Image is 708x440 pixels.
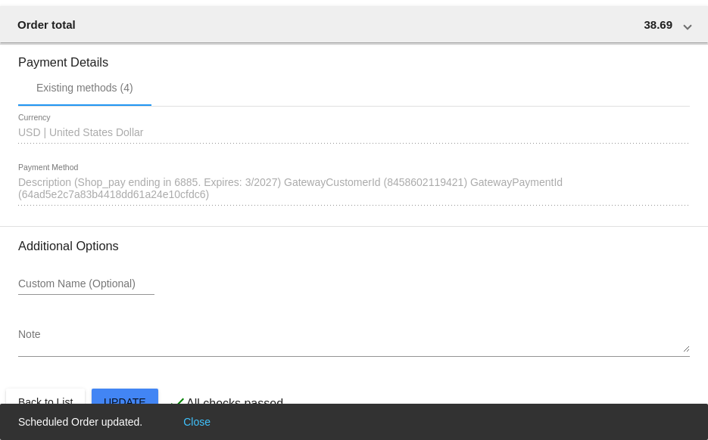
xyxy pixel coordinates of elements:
[18,396,73,408] span: Back to List
[18,239,690,253] h3: Additional Options
[179,414,215,429] button: Close
[17,18,76,31] span: Order total
[6,389,85,416] button: Back to List
[18,278,154,290] input: Custom Name (Optional)
[18,44,690,70] h3: Payment Details
[168,394,186,412] mat-icon: check
[36,82,133,94] div: Existing methods (4)
[186,397,283,411] p: All checks passed
[104,396,146,408] span: Update
[18,176,563,200] span: Description (Shop_pay ending in 6885. Expires: 3/2027) GatewayCustomerId (8458602119421) GatewayP...
[18,414,215,429] simple-snack-bar: Scheduled Order updated.
[644,18,672,31] span: 38.69
[18,126,143,138] span: USD | United States Dollar
[92,389,158,416] button: Update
